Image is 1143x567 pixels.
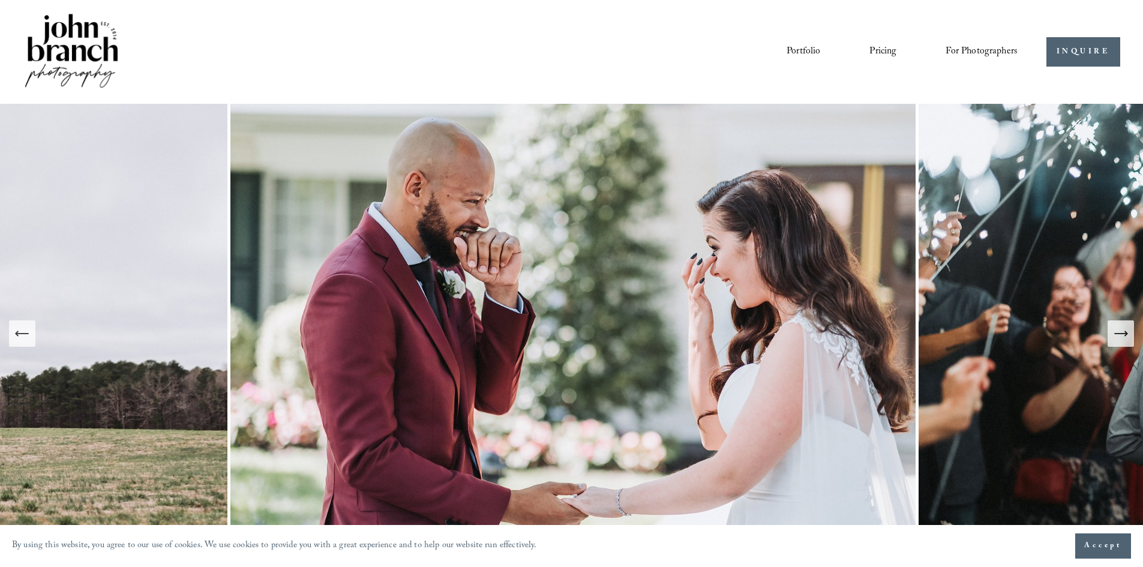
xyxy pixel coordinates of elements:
[1075,533,1131,559] button: Accept
[12,538,537,555] p: By using this website, you agree to our use of cookies. We use cookies to provide you with a grea...
[946,41,1018,62] a: folder dropdown
[230,104,919,563] img: Intimate Raleigh Wedding Photography
[787,41,820,62] a: Portfolio
[1046,37,1120,67] a: INQUIRE
[1108,320,1134,347] button: Next Slide
[9,320,35,347] button: Previous Slide
[1084,540,1122,552] span: Accept
[869,41,896,62] a: Pricing
[946,43,1018,61] span: For Photographers
[23,11,120,92] img: John Branch IV Photography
